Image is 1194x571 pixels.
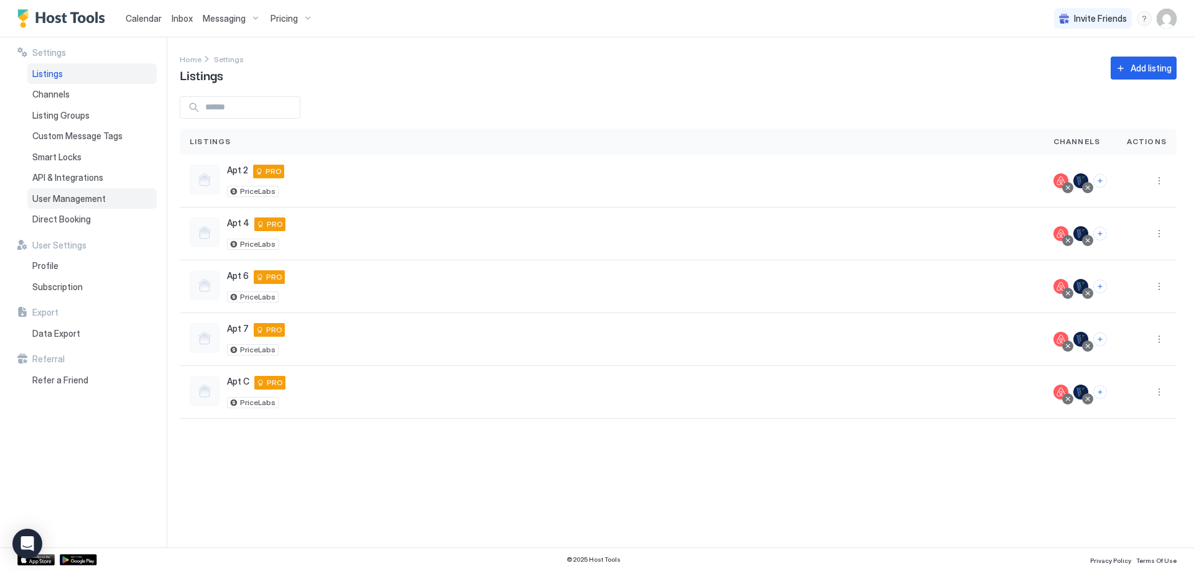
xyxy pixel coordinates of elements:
[1136,553,1177,566] a: Terms Of Use
[1157,9,1177,29] div: User profile
[567,555,621,564] span: © 2025 Host Tools
[1152,279,1167,294] div: menu
[1152,226,1167,241] div: menu
[180,52,201,65] a: Home
[32,89,70,100] span: Channels
[1093,174,1107,188] button: Connect channels
[180,65,223,84] span: Listings
[32,152,81,163] span: Smart Locks
[1152,385,1167,400] div: menu
[214,52,244,65] a: Settings
[1127,136,1167,147] span: Actions
[1152,332,1167,347] button: More options
[214,55,244,64] span: Settings
[32,47,66,58] span: Settings
[1111,57,1177,80] button: Add listing
[227,376,249,387] span: Apt C
[190,136,231,147] span: Listings
[1152,226,1167,241] button: More options
[27,147,157,168] a: Smart Locks
[1090,557,1131,564] span: Privacy Policy
[126,13,162,24] span: Calendar
[172,13,193,24] span: Inbox
[32,68,63,80] span: Listings
[1136,557,1177,564] span: Terms Of Use
[267,377,283,388] span: PRO
[32,354,65,365] span: Referral
[32,375,88,386] span: Refer a Friend
[227,323,249,334] span: Apt 7
[27,84,157,105] a: Channels
[1090,553,1131,566] a: Privacy Policy
[1152,385,1167,400] button: More options
[1053,136,1101,147] span: Channels
[1093,227,1107,240] button: Connect channels
[32,172,103,183] span: API & Integrations
[27,323,157,344] a: Data Export
[200,97,300,118] input: Input Field
[1152,332,1167,347] div: menu
[27,188,157,209] a: User Management
[32,307,58,318] span: Export
[227,165,248,176] span: Apt 2
[1137,11,1152,26] div: menu
[32,240,86,251] span: User Settings
[32,328,80,339] span: Data Export
[27,255,157,276] a: Profile
[214,52,244,65] div: Breadcrumb
[266,272,282,283] span: PRO
[266,166,282,177] span: PRO
[271,13,298,24] span: Pricing
[203,13,246,24] span: Messaging
[1093,280,1107,293] button: Connect channels
[180,55,201,64] span: Home
[1152,173,1167,188] div: menu
[27,167,157,188] a: API & Integrations
[32,260,58,272] span: Profile
[27,370,157,391] a: Refer a Friend
[180,52,201,65] div: Breadcrumb
[32,193,106,204] span: User Management
[172,12,193,25] a: Inbox
[27,126,157,147] a: Custom Message Tags
[1152,173,1167,188] button: More options
[12,529,42,559] div: Open Intercom Messenger
[27,209,157,230] a: Direct Booking
[1093,385,1107,399] button: Connect channels
[126,12,162,25] a: Calendar
[227,270,249,281] span: Apt 6
[1074,13,1127,24] span: Invite Friends
[267,219,283,230] span: PRO
[17,9,111,28] a: Host Tools Logo
[27,105,157,126] a: Listing Groups
[32,130,123,142] span: Custom Message Tags
[17,554,55,565] a: App Store
[60,554,97,565] a: Google Play Store
[27,276,157,298] a: Subscription
[1093,332,1107,346] button: Connect channels
[266,324,282,336] span: PRO
[32,281,83,293] span: Subscription
[1131,62,1172,75] div: Add listing
[227,217,249,229] span: Apt 4
[32,214,91,225] span: Direct Booking
[1152,279,1167,294] button: More options
[32,110,90,121] span: Listing Groups
[27,63,157,85] a: Listings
